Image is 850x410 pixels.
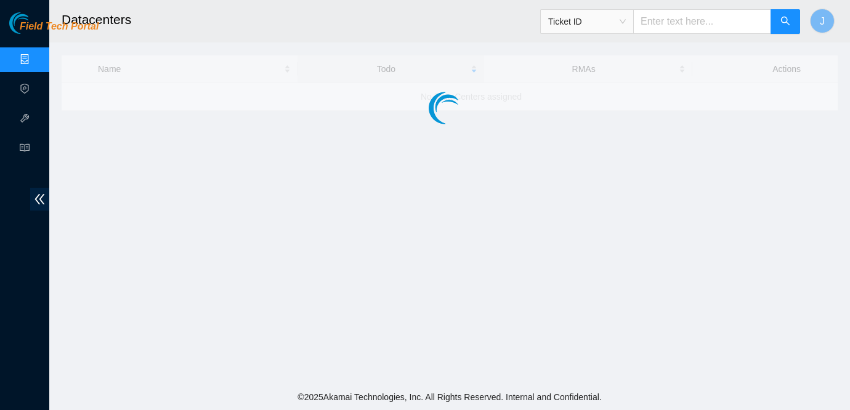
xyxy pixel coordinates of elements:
img: Akamai Technologies [9,12,62,34]
button: search [771,9,800,34]
span: Ticket ID [548,12,626,31]
span: double-left [30,188,49,211]
span: Field Tech Portal [20,21,99,33]
a: Akamai TechnologiesField Tech Portal [9,22,99,38]
span: read [20,137,30,162]
input: Enter text here... [633,9,771,34]
span: J [820,14,825,29]
span: search [780,16,790,28]
footer: © 2025 Akamai Technologies, Inc. All Rights Reserved. Internal and Confidential. [49,384,850,410]
button: J [810,9,835,33]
